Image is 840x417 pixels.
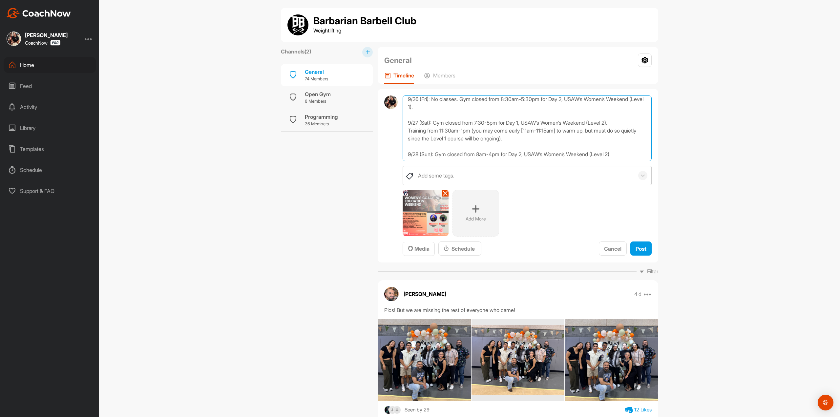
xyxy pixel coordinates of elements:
span: Post [636,245,646,252]
p: Weightlifting [313,27,416,34]
div: Open Intercom Messenger [818,395,833,410]
p: 74 Members [305,76,328,82]
button: Post [630,241,652,256]
img: CoachNow [7,8,71,18]
div: Schedule [4,162,96,178]
label: Channels ( 2 ) [281,48,311,55]
p: 4 d [634,291,641,298]
div: Feed [4,78,96,94]
button: Cancel [599,241,627,256]
p: Filter [647,267,658,275]
img: CoachNow Pro [50,40,60,46]
img: image [403,190,449,236]
img: media [472,325,565,395]
img: avatar [384,287,399,301]
img: square_e339765c9fe6f80dcd00e42095057a3f.jpg [7,31,21,46]
div: Home [4,57,96,73]
div: CoachNow [25,40,60,46]
div: Seen by 29 [405,406,430,414]
p: 36 Members [305,121,338,127]
img: square_default-ef6cabf814de5a2bf16c804365e32c732080f9872bdf737d349900a9daf73cf9.png [393,406,401,414]
img: square_23186a31762ce50ff7907acfd9911d24.jpg [384,406,392,414]
div: Add some tags. [418,172,454,179]
div: Schedule [444,245,476,253]
div: Library [4,120,96,136]
div: Activity [4,99,96,115]
div: 12 Likes [634,406,652,414]
div: [PERSON_NAME] [25,32,68,38]
p: [PERSON_NAME] [404,290,446,298]
span: Cancel [604,245,621,252]
h2: General [384,55,412,66]
div: Support & FAQ [4,183,96,199]
img: square_default-ef6cabf814de5a2bf16c804365e32c732080f9872bdf737d349900a9daf73cf9.png [388,406,397,414]
h1: Barbarian Barbell Club [313,15,416,27]
div: Pics! But we are missing the rest of everyone who came! [384,306,652,314]
span: Media [408,245,430,252]
img: avatar [384,95,398,109]
div: Open Gym [305,90,331,98]
div: Programming [305,113,338,121]
textarea: *IMPORTANT REMINDER* We will be hosting the Women's Coaching Education this week, therefore we ha... [403,95,652,161]
div: Templates [4,141,96,157]
img: group [287,14,308,35]
p: Add More [466,216,486,222]
p: Members [433,72,455,79]
button: Media [403,242,435,256]
p: 8 Members [305,98,331,105]
div: General [305,68,328,76]
p: Timeline [393,72,414,79]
